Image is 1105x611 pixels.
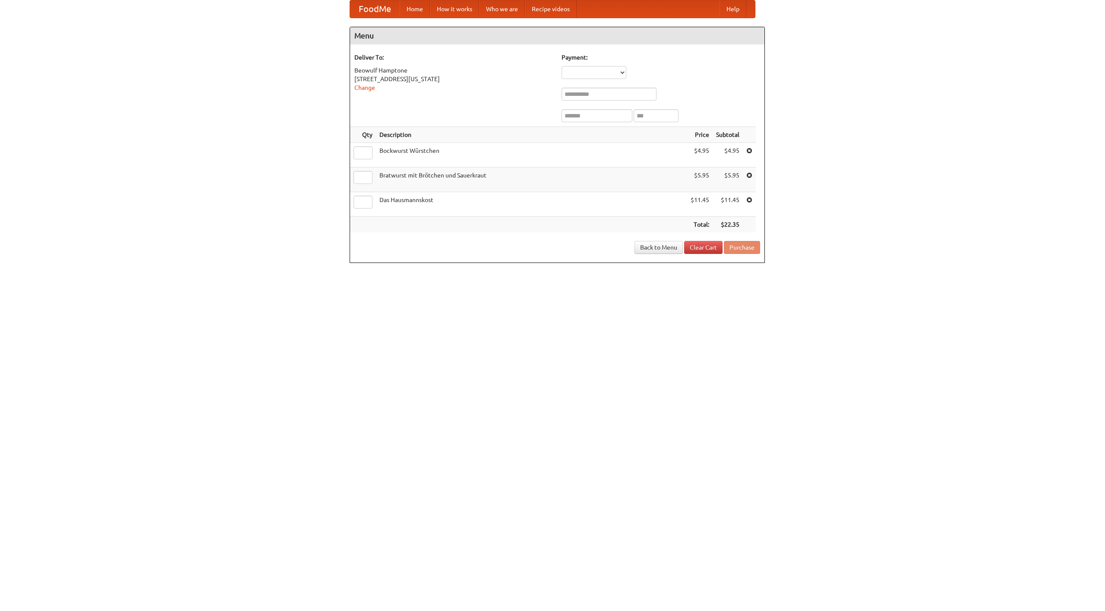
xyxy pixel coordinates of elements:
[687,127,713,143] th: Price
[354,84,375,91] a: Change
[354,66,553,75] div: Beowulf Hamptone
[713,143,743,168] td: $4.95
[635,241,683,254] a: Back to Menu
[713,192,743,217] td: $11.45
[376,143,687,168] td: Bockwurst Würstchen
[376,127,687,143] th: Description
[350,27,764,44] h4: Menu
[713,217,743,233] th: $22.35
[479,0,525,18] a: Who we are
[687,143,713,168] td: $4.95
[713,127,743,143] th: Subtotal
[687,192,713,217] td: $11.45
[354,53,553,62] h5: Deliver To:
[400,0,430,18] a: Home
[350,0,400,18] a: FoodMe
[376,168,687,192] td: Bratwurst mit Brötchen und Sauerkraut
[562,53,760,62] h5: Payment:
[376,192,687,217] td: Das Hausmannskost
[350,127,376,143] th: Qty
[720,0,746,18] a: Help
[354,75,553,83] div: [STREET_ADDRESS][US_STATE]
[684,241,723,254] a: Clear Cart
[724,241,760,254] button: Purchase
[430,0,479,18] a: How it works
[687,168,713,192] td: $5.95
[525,0,577,18] a: Recipe videos
[687,217,713,233] th: Total:
[713,168,743,192] td: $5.95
